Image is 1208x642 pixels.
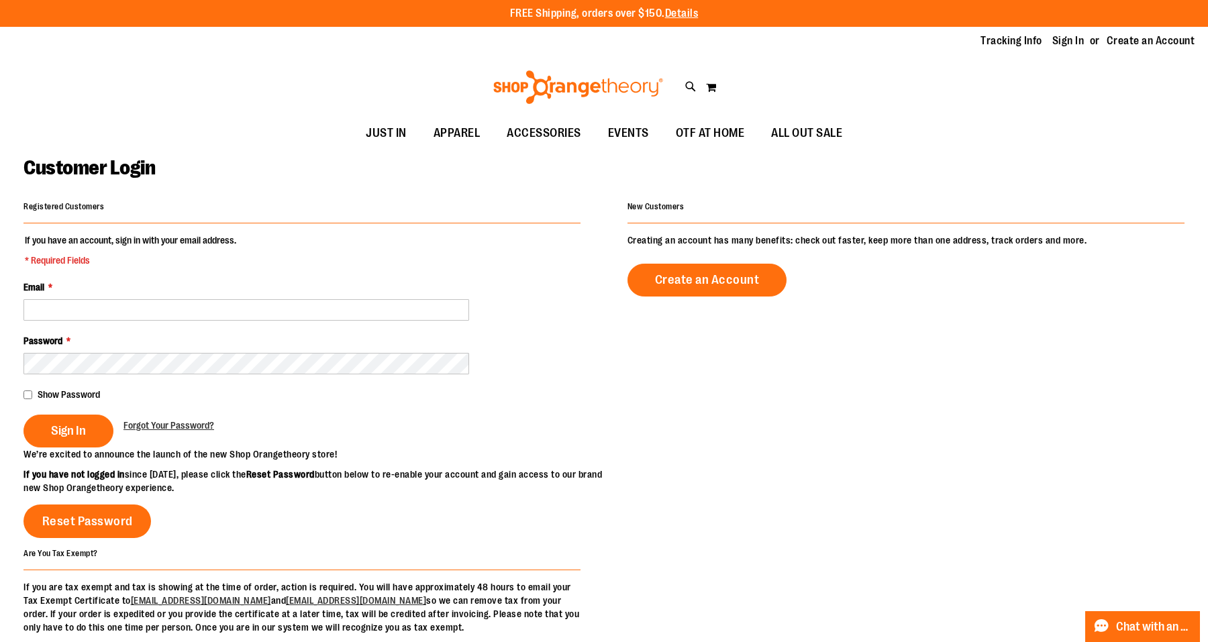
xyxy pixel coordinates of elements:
p: We’re excited to announce the launch of the new Shop Orangetheory store! [23,447,604,461]
span: ACCESSORIES [507,118,581,148]
a: [EMAIL_ADDRESS][DOMAIN_NAME] [286,595,426,606]
a: Forgot Your Password? [123,419,214,432]
button: Sign In [23,415,113,447]
p: Creating an account has many benefits: check out faster, keep more than one address, track orders... [627,233,1185,247]
span: EVENTS [608,118,649,148]
span: Show Password [38,389,100,400]
span: Forgot Your Password? [123,420,214,431]
span: Reset Password [42,514,133,529]
strong: If you have not logged in [23,469,125,480]
a: Create an Account [627,264,787,297]
a: Sign In [1052,34,1085,48]
span: ALL OUT SALE [771,118,842,148]
span: Email [23,282,44,292]
button: Chat with an Expert [1085,611,1201,642]
span: * Required Fields [25,254,236,267]
img: Shop Orangetheory [491,70,665,104]
a: Reset Password [23,504,151,538]
a: Tracking Info [980,34,1042,48]
a: Details [665,7,699,19]
strong: Registered Customers [23,202,104,211]
a: Create an Account [1107,34,1195,48]
span: Chat with an Expert [1116,621,1192,633]
strong: New Customers [627,202,685,211]
span: OTF AT HOME [676,118,745,148]
span: APPAREL [434,118,481,148]
span: Customer Login [23,156,155,179]
p: since [DATE], please click the button below to re-enable your account and gain access to our bran... [23,468,604,494]
a: [EMAIL_ADDRESS][DOMAIN_NAME] [131,595,271,606]
p: If you are tax exempt and tax is showing at the time of order, action is required. You will have ... [23,580,581,634]
strong: Reset Password [246,469,315,480]
span: JUST IN [366,118,407,148]
span: Create an Account [655,272,760,287]
span: Password [23,335,62,346]
p: FREE Shipping, orders over $150. [510,6,699,21]
legend: If you have an account, sign in with your email address. [23,233,238,267]
strong: Are You Tax Exempt? [23,548,98,557]
span: Sign In [51,423,86,438]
